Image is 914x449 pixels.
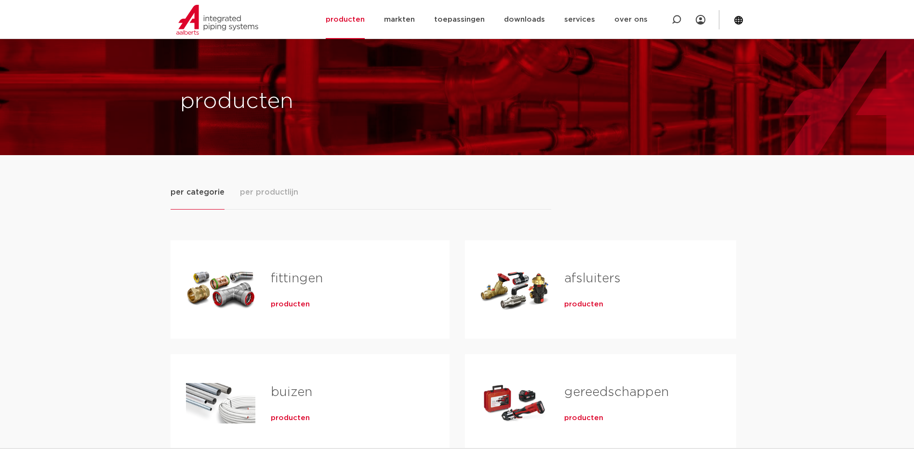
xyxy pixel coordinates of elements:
span: per categorie [171,186,225,198]
h1: producten [180,86,452,117]
a: buizen [271,386,312,398]
a: producten [564,300,603,309]
a: gereedschappen [564,386,669,398]
a: producten [564,413,603,423]
span: per productlijn [240,186,298,198]
a: producten [271,300,310,309]
a: producten [271,413,310,423]
a: fittingen [271,272,323,285]
a: afsluiters [564,272,621,285]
